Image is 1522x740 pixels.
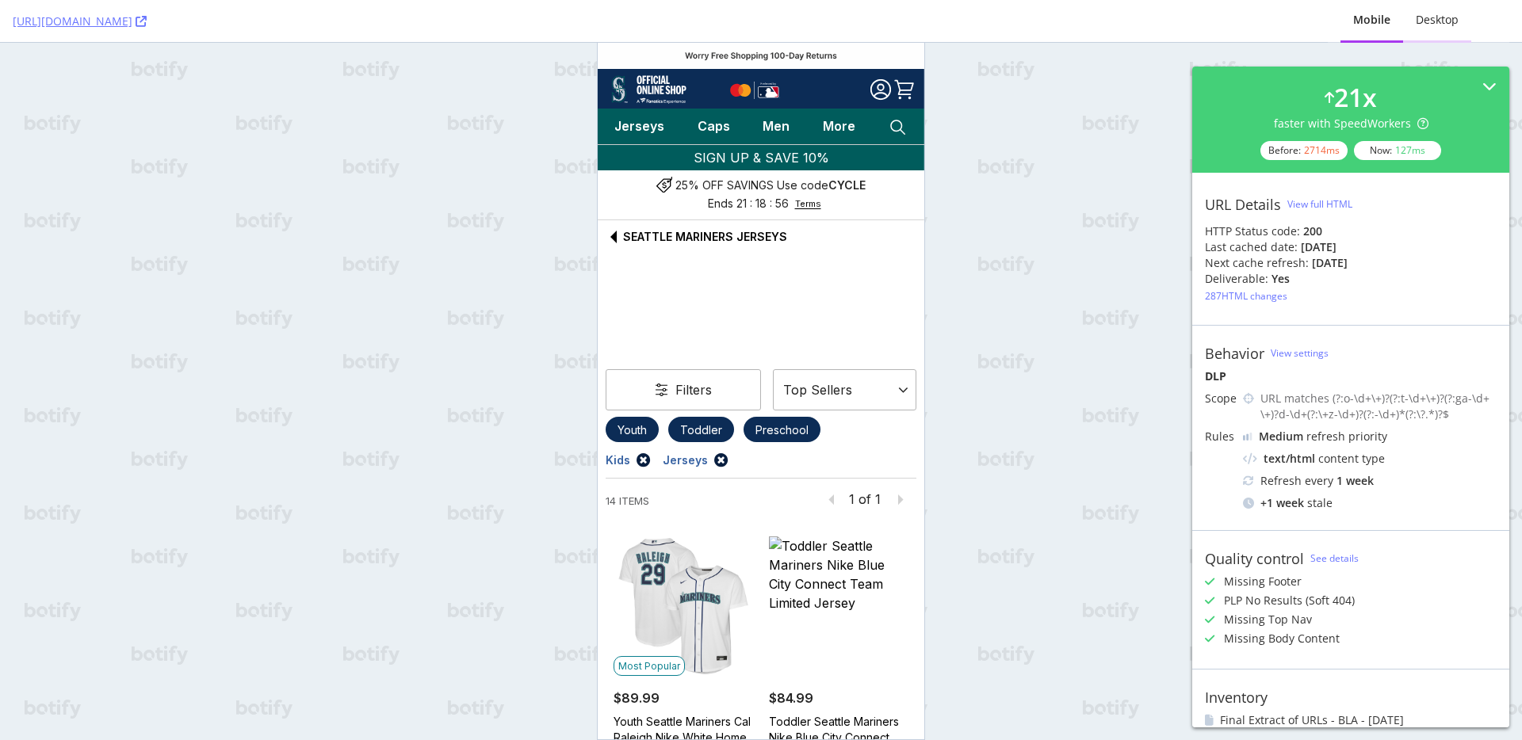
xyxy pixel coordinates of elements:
a: Toddler [71,374,136,399]
div: faster with SpeedWorkers [1274,116,1428,132]
div: Rules [1205,429,1237,444]
div: 14 Items [8,451,52,467]
a: You have 0 items in cart. The total is $0.00 [295,35,319,59]
a: Jerseys [65,409,130,425]
div: View full HTML [1287,197,1352,211]
div: Use code [179,134,268,151]
ul: Page Numbers [216,442,319,475]
a: Seattle Mariners Jerseys [13,187,189,200]
a: [URL][DOMAIN_NAME] [13,13,147,29]
a: Kids [8,409,52,425]
a: More [208,66,274,101]
li: Final Extract of URLs - BLA - [DATE] [1205,712,1497,728]
div: Before: [1260,141,1348,160]
img: j32suk7ufU7viAAAAAElFTkSuQmCC [1243,433,1252,441]
a: View settings [1271,346,1329,360]
div: refresh priority [1259,429,1387,444]
img: Youth Seattle Mariners Cal Raleigh Nike White Home Replica Jersey [16,494,155,633]
div: 2714 ms [1304,143,1340,157]
img: MLB.com [157,39,183,56]
div: 21 x [1334,79,1377,116]
a: Account [271,37,295,53]
div: Missing Footer [1224,574,1302,589]
span: $84.99 [171,647,216,663]
div: sort by [175,326,319,368]
span: CYCLE [231,135,268,149]
span: Kids [8,409,33,425]
div: [DATE] [1312,255,1348,271]
a: men [149,66,209,101]
a: See details [1310,551,1359,565]
button: View full HTML [1287,192,1352,217]
span: $89.99 [16,647,62,663]
div: [DATE] [1301,239,1337,255]
div: Ends 21 : 18 : 56 [104,151,191,170]
div: HTTP Status code: [1205,223,1497,239]
a: search [274,66,327,101]
div: URL Details [1205,196,1281,213]
strong: 200 [1303,223,1322,238]
div: DLP [1205,368,1497,384]
div: PLP No Results (Soft 404) [1224,593,1355,608]
div: 1 week [1337,473,1374,489]
div: Desktop [1416,12,1459,28]
div: Inventory [1205,689,1268,706]
div: stale [1243,495,1497,511]
img: Toddler Seattle Mariners Nike Blue City Connect Team Limited Jersey [171,494,311,633]
div: 127 ms [1395,143,1425,157]
button: 287HTML changes [1205,287,1287,306]
div: Next cache refresh: [1205,255,1309,271]
div: URL matches (?:o-\d+\+)?(?:t-\d+\+)?(?:ga-\d+\+)?d-\d+(?:\+z-\d+)?(?:-\d+)*(?:\?.*)?$ [1260,391,1497,422]
div: Scope [1205,391,1237,406]
div: Missing Body Content [1224,631,1340,647]
a: caps [83,66,149,101]
a: Preschool [146,374,223,399]
button: Product Filters [8,326,163,368]
img: Seattle Mariners [8,32,101,60]
span: Top Sellers [185,339,254,355]
a: Seattle Mariners [8,37,101,53]
div: text/html [1264,451,1315,467]
img: Mastercard [132,39,157,56]
div: Deliverable: [1205,271,1268,287]
button: Terms [197,155,224,166]
a: Toddler Seattle Mariners Nike Blue City Connect Team Limited [GEOGRAPHIC_DATA] [171,671,311,719]
span: 25% OFF SAVINGS [78,134,176,151]
div: Quality control [1205,550,1304,567]
div: 287 HTML changes [1205,289,1287,303]
div: content type [1243,451,1497,467]
a: Youth [8,374,61,399]
span: Jerseys [65,409,110,425]
div: 1 of 1 [251,442,283,470]
div: Mobile [1353,12,1390,28]
div: Missing Top Nav [1224,612,1312,627]
div: Now: [1354,141,1441,160]
div: Refresh every [1243,473,1497,489]
div: Last cached date: [1205,239,1298,255]
div: Medium [1259,429,1303,444]
div: + 1 week [1260,495,1304,511]
div: Yes [1272,271,1290,287]
div: Behavior [1205,345,1264,362]
a: Youth Seattle Mariners Cal Raleigh Nike White Home Replica [GEOGRAPHIC_DATA] [16,671,155,719]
